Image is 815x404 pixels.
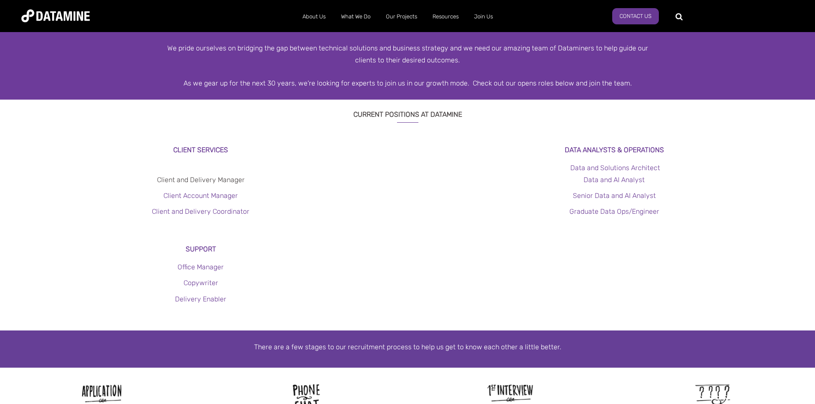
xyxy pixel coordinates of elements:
a: Client and Delivery Manager [157,176,245,184]
h3: Support [21,243,380,255]
a: Office Manager [178,263,224,271]
h3: Data Analysts & Operations [435,144,794,156]
a: Resources [425,6,466,28]
a: Join Us [466,6,501,28]
a: Delivery Enabler [175,295,226,303]
img: Datamine [21,9,90,22]
a: What We Do [333,6,378,28]
div: We pride ourselves on bridging the gap between technical solutions and business strategy and we n... [164,42,652,65]
a: Contact Us [612,8,659,24]
a: Senior Data and AI Analyst [573,192,656,200]
div: As we gear up for the next 30 years, we're looking for experts to join us in our growth mode. Che... [164,77,652,89]
p: There are a few stages to our recruitment process to help us get to know each other a little better. [164,341,652,353]
a: Our Projects [378,6,425,28]
a: Data and AI Analyst [584,176,645,184]
a: Client and Delivery Coordinator [152,207,249,215]
a: Client Account Manager [163,192,238,200]
a: Graduate Data Ops/Engineer [569,207,659,215]
h3: Client Services [21,144,380,156]
a: About Us [295,6,333,28]
h3: CURRENT POSITIONS AT DATAMINE [164,100,652,123]
a: Data and Solutions Architect [570,164,660,172]
a: Copywriter [184,279,218,287]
